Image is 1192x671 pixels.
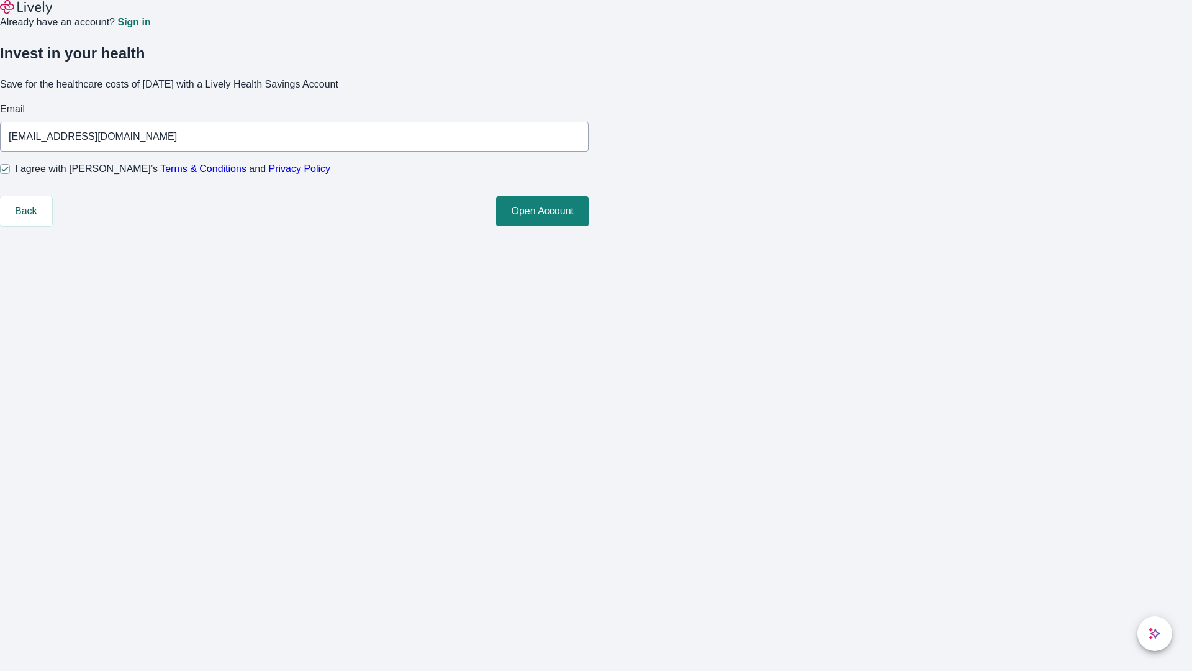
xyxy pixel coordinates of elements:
a: Terms & Conditions [160,163,246,174]
a: Privacy Policy [269,163,331,174]
button: Open Account [496,196,589,226]
span: I agree with [PERSON_NAME]’s and [15,162,330,176]
button: chat [1137,616,1172,651]
svg: Lively AI Assistant [1149,628,1161,640]
a: Sign in [117,17,150,27]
